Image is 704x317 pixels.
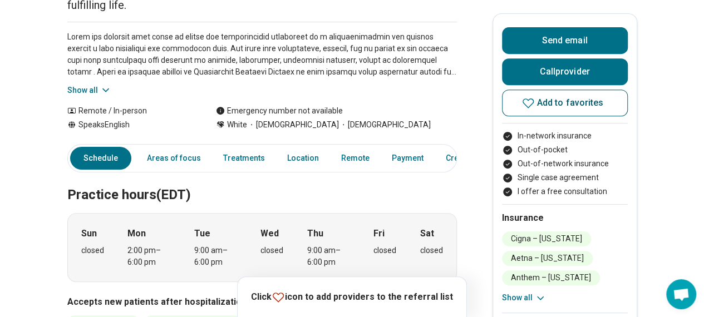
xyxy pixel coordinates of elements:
strong: Wed [260,227,279,240]
a: Areas of focus [140,147,208,170]
li: In-network insurance [502,130,628,142]
div: closed [81,245,104,256]
span: [DEMOGRAPHIC_DATA] [339,119,431,131]
h2: Practice hours (EDT) [67,159,457,205]
div: Emergency number not available [216,105,343,117]
p: Click icon to add providers to the referral list [251,290,453,304]
li: Out-of-pocket [502,144,628,156]
span: [DEMOGRAPHIC_DATA] [247,119,339,131]
div: 2:00 pm – 6:00 pm [127,245,170,268]
div: Speaks English [67,119,194,131]
a: Remote [334,147,376,170]
div: closed [420,245,443,256]
li: I offer a free consultation [502,186,628,197]
h3: Accepts new patients after hospitalization for [67,295,457,309]
div: When does the program meet? [67,213,457,282]
span: White [227,119,247,131]
li: Single case agreement [502,172,628,184]
button: Add to favorites [502,90,628,116]
strong: Thu [307,227,323,240]
a: Treatments [216,147,272,170]
strong: Tue [194,227,210,240]
li: Out-of-network insurance [502,158,628,170]
strong: Fri [373,227,385,240]
span: Add to favorites [537,98,604,107]
div: closed [373,245,396,256]
strong: Mon [127,227,146,240]
button: Send email [502,27,628,54]
li: Cigna – [US_STATE] [502,231,591,246]
p: Lorem ips dolorsit amet conse ad elitse doe temporincidid utlaboreet do m aliquaenimadmin ven qui... [67,31,457,78]
a: Credentials [439,147,495,170]
div: closed [260,245,283,256]
strong: Sat [420,227,434,240]
ul: Payment options [502,130,628,197]
strong: Sun [81,227,97,240]
h2: Insurance [502,211,628,225]
li: Anthem – [US_STATE] [502,270,600,285]
a: Payment [385,147,430,170]
button: Show all [67,85,111,96]
div: Remote / In-person [67,105,194,117]
div: 9:00 am – 6:00 pm [194,245,237,268]
a: Schedule [70,147,131,170]
button: Show all [502,292,546,304]
div: 9:00 am – 6:00 pm [307,245,350,268]
div: Open chat [666,279,696,309]
a: Location [280,147,326,170]
button: Callprovider [502,58,628,85]
li: Aetna – [US_STATE] [502,251,593,266]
